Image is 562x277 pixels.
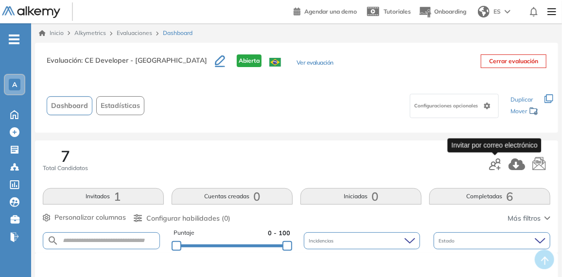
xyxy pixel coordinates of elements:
div: Invitar por correo electrónico [448,138,542,152]
div: Mover [510,103,539,121]
span: Configuraciones opcionales [414,102,480,109]
div: Configuraciones opcionales [410,94,499,118]
img: Logo [2,6,60,18]
div: Estado [434,232,550,249]
span: Más filtros [508,213,541,224]
a: Agendar una demo [294,5,357,17]
span: Total Candidatos [43,164,88,173]
button: Completadas6 [429,188,550,205]
img: BRA [269,58,281,67]
button: Personalizar columnas [43,212,126,223]
span: Onboarding [434,8,466,15]
span: A [12,81,17,88]
button: Cuentas creadas0 [172,188,293,205]
h3: Evaluación [47,54,215,75]
button: Onboarding [419,1,466,22]
span: Tutoriales [384,8,411,15]
span: Dashboard [51,101,88,111]
span: Estado [439,237,457,244]
span: Dashboard [163,29,193,37]
span: 0 - 100 [268,228,290,238]
i: - [9,38,19,40]
span: Abierta [237,54,262,67]
span: Estadísticas [101,101,140,111]
span: ES [493,7,501,16]
button: Cerrar evaluación [481,54,546,68]
div: Incidencias [304,232,421,249]
span: Alkymetrics [74,29,106,36]
button: Configurar habilidades (0) [134,213,230,224]
img: arrow [505,10,510,14]
span: Agendar una demo [304,8,357,15]
button: Iniciadas0 [300,188,421,205]
button: Invitados1 [43,188,164,205]
span: : CE Developer - [GEOGRAPHIC_DATA] [81,56,207,65]
span: 7 [61,148,70,164]
a: Inicio [39,29,64,37]
span: Incidencias [309,237,335,244]
button: Estadísticas [96,96,144,115]
button: Dashboard [47,96,92,115]
img: SEARCH_ALT [47,235,59,247]
img: Menu [544,2,560,21]
button: Ver evaluación [297,58,334,69]
button: Más filtros [508,213,550,224]
a: Evaluaciones [117,29,152,36]
span: Puntaje [174,228,194,238]
span: Personalizar columnas [54,212,126,223]
span: Duplicar [510,96,533,103]
img: world [478,6,490,17]
span: Configurar habilidades (0) [146,213,230,224]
